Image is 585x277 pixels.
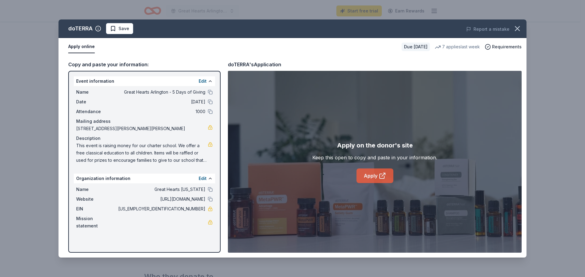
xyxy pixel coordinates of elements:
span: Attendance [76,108,117,115]
span: 1000 [117,108,205,115]
div: Event information [74,76,215,86]
span: Requirements [492,43,522,50]
button: Edit [199,78,207,85]
div: Mailing address [76,118,213,125]
span: [DATE] [117,98,205,106]
a: Apply [356,168,393,183]
button: Edit [199,175,207,182]
span: Mission statement [76,215,117,230]
div: doTERRA [68,24,93,33]
div: Keep this open to copy and paste in your information. [312,154,437,161]
div: doTERRA's Application [228,61,281,68]
span: Great Hearts [US_STATE] [117,186,205,193]
span: [URL][DOMAIN_NAME] [117,196,205,203]
div: Organization information [74,174,215,183]
div: Due [DATE] [402,43,430,51]
span: This event is raising money for our charter school. We offer a free classical education to all ch... [76,142,208,164]
span: EIN [76,205,117,213]
button: Save [106,23,133,34]
span: Great Hearts Arlington - 5 Days of Giving [117,88,205,96]
div: 7 applies last week [435,43,480,50]
span: [STREET_ADDRESS][PERSON_NAME][PERSON_NAME] [76,125,208,132]
div: Copy and paste your information: [68,61,221,68]
span: [US_EMPLOYER_IDENTIFICATION_NUMBER] [117,205,205,213]
span: Save [119,25,129,32]
span: Name [76,88,117,96]
button: Apply online [68,40,95,53]
div: Description [76,135,213,142]
button: Requirements [485,43,522,50]
button: Report a mistake [466,26,509,33]
div: Apply on the donor's site [337,140,413,150]
span: Website [76,196,117,203]
span: Date [76,98,117,106]
span: Name [76,186,117,193]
